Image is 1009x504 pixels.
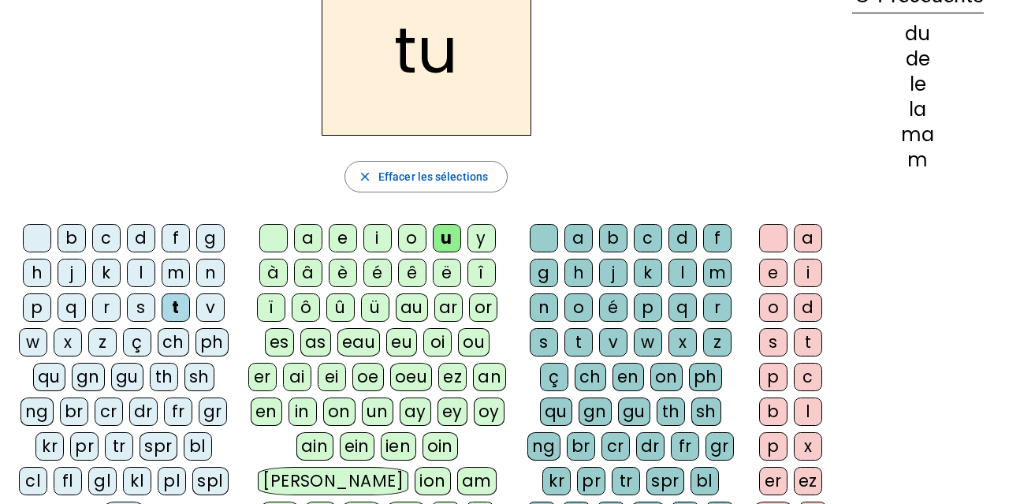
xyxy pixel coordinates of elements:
[54,467,82,495] div: fl
[390,363,433,391] div: oeu
[329,259,357,287] div: è
[58,259,86,287] div: j
[92,293,121,322] div: r
[162,293,190,322] div: t
[95,398,123,426] div: cr
[248,363,277,391] div: er
[127,293,155,322] div: s
[564,293,593,322] div: o
[92,259,121,287] div: k
[530,328,558,357] div: s
[162,224,190,252] div: f
[386,328,417,357] div: eu
[423,328,452,357] div: oi
[852,50,984,69] div: de
[794,432,822,461] div: x
[265,328,294,357] div: es
[329,224,357,252] div: e
[650,363,683,391] div: on
[794,363,822,391] div: c
[381,432,416,461] div: ien
[564,328,593,357] div: t
[794,293,822,322] div: d
[54,328,82,357] div: x
[192,467,229,495] div: spl
[437,398,467,426] div: ey
[140,432,177,461] div: spr
[196,259,225,287] div: n
[289,398,317,426] div: in
[33,363,65,391] div: qu
[196,224,225,252] div: g
[691,467,719,495] div: bl
[300,328,331,357] div: as
[567,432,595,461] div: br
[794,467,822,495] div: ez
[164,398,192,426] div: fr
[530,259,558,287] div: g
[469,293,497,322] div: or
[184,363,214,391] div: sh
[577,467,605,495] div: pr
[689,363,722,391] div: ph
[129,398,158,426] div: dr
[759,467,787,495] div: er
[540,398,572,426] div: qu
[340,432,375,461] div: ein
[467,259,496,287] div: î
[294,224,322,252] div: a
[671,432,699,461] div: fr
[251,398,282,426] div: en
[759,328,787,357] div: s
[703,293,732,322] div: r
[358,170,372,184] mat-icon: close
[162,259,190,287] div: m
[794,224,822,252] div: a
[564,259,593,287] div: h
[530,293,558,322] div: n
[668,224,697,252] div: d
[668,328,697,357] div: x
[634,224,662,252] div: c
[318,363,346,391] div: ei
[292,293,320,322] div: ô
[433,259,461,287] div: ë
[438,363,467,391] div: ez
[111,363,143,391] div: gu
[150,363,178,391] div: th
[88,328,117,357] div: z
[105,432,133,461] div: tr
[706,432,734,461] div: gr
[601,432,630,461] div: cr
[363,224,392,252] div: i
[634,259,662,287] div: k
[579,398,612,426] div: gn
[759,363,787,391] div: p
[852,75,984,94] div: le
[542,467,571,495] div: kr
[794,398,822,426] div: l
[326,293,355,322] div: û
[612,363,644,391] div: en
[599,328,627,357] div: v
[575,363,606,391] div: ch
[415,467,451,495] div: ion
[294,259,322,287] div: â
[72,363,105,391] div: gn
[852,151,984,170] div: m
[123,328,151,357] div: ç
[19,328,47,357] div: w
[759,398,787,426] div: b
[703,328,732,357] div: z
[794,328,822,357] div: t
[296,432,333,461] div: ain
[92,224,121,252] div: c
[599,224,627,252] div: b
[852,24,984,43] div: du
[634,328,662,357] div: w
[127,224,155,252] div: d
[646,467,684,495] div: spr
[457,467,497,495] div: am
[196,293,225,322] div: v
[19,467,47,495] div: cl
